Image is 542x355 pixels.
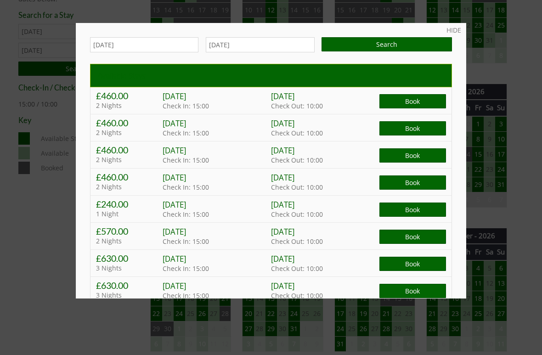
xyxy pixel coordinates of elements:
[96,291,163,299] p: 3 Nights
[271,118,294,129] span: [DATE]
[96,280,163,291] h4: £630.00
[271,210,323,219] span: Check Out: 10:00
[271,101,323,110] span: Check Out: 10:00
[96,253,163,264] h4: £630.00
[271,264,323,273] span: Check Out: 10:00
[163,264,209,273] span: Check In: 15:00
[163,118,186,129] span: [DATE]
[271,291,323,300] span: Check Out: 10:00
[379,203,446,217] span: Book
[271,145,294,156] span: [DATE]
[90,169,452,196] a: £460.00 2 Nights [DATE] Check In: 15:00 [DATE] Check Out: 10:00 Book
[163,156,209,164] span: Check In: 15:00
[163,210,209,219] span: Check In: 15:00
[90,277,452,304] a: £630.00 3 Nights [DATE] Check In: 15:00 [DATE] Check Out: 10:00 Book
[96,199,163,209] h4: £240.00
[271,156,323,164] span: Check Out: 10:00
[379,284,446,298] span: Book
[90,141,452,169] a: £460.00 2 Nights [DATE] Check In: 15:00 [DATE] Check Out: 10:00 Book
[163,129,209,137] span: Check In: 15:00
[163,199,186,210] span: [DATE]
[96,226,163,237] h4: £570.00
[96,264,163,272] p: 3 Nights
[163,254,186,264] span: [DATE]
[90,223,452,250] a: £570.00 2 Nights [DATE] Check In: 15:00 [DATE] Check Out: 10:00 Book
[90,250,452,277] a: £630.00 3 Nights [DATE] Check In: 15:00 [DATE] Check Out: 10:00 Book
[379,257,446,271] span: Book
[379,175,446,190] span: Book
[163,101,209,110] span: Check In: 15:00
[96,209,163,218] p: 1 Night
[96,128,163,137] p: 2 Nights
[271,237,323,246] span: Check Out: 10:00
[96,172,163,182] h4: £460.00
[446,26,461,34] a: HIDE
[96,155,163,164] p: 2 Nights
[379,94,446,108] span: Book
[163,172,186,183] span: [DATE]
[163,291,209,300] span: Check In: 15:00
[322,37,452,51] input: Search
[90,114,452,141] a: £460.00 2 Nights [DATE] Check In: 15:00 [DATE] Check Out: 10:00 Book
[271,226,294,237] span: [DATE]
[97,71,445,80] h3: Available Stays
[96,182,163,191] p: 2 Nights
[90,196,452,223] a: £240.00 1 Night [DATE] Check In: 15:00 [DATE] Check Out: 10:00 Book
[163,281,186,291] span: [DATE]
[163,91,186,101] span: [DATE]
[90,87,452,114] a: £460.00 2 Nights [DATE] Check In: 15:00 [DATE] Check Out: 10:00 Book
[163,237,209,246] span: Check In: 15:00
[271,199,294,210] span: [DATE]
[96,118,163,128] h4: £460.00
[96,90,163,101] h4: £460.00
[163,145,186,156] span: [DATE]
[163,183,209,192] span: Check In: 15:00
[96,101,163,110] p: 2 Nights
[206,37,314,52] input: Departure Date (Optional)
[271,129,323,137] span: Check Out: 10:00
[271,281,294,291] span: [DATE]
[379,148,446,163] span: Book
[271,172,294,183] span: [DATE]
[379,121,446,135] span: Book
[96,237,163,245] p: 2 Nights
[163,226,186,237] span: [DATE]
[379,230,446,244] span: Book
[271,254,294,264] span: [DATE]
[90,37,198,52] input: Arrival Date
[271,183,323,192] span: Check Out: 10:00
[96,145,163,155] h4: £460.00
[271,91,294,101] span: [DATE]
